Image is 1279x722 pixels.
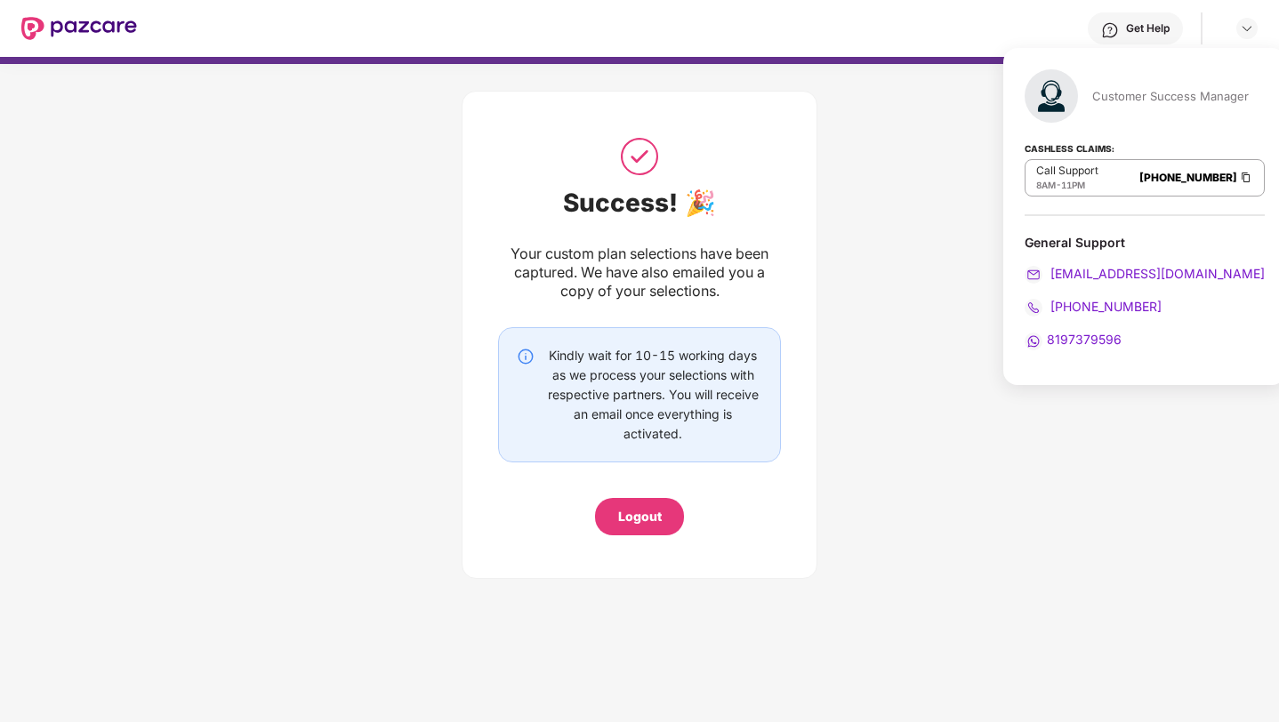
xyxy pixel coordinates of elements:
img: New Pazcare Logo [21,17,137,40]
img: svg+xml;base64,PHN2ZyBpZD0iSGVscC0zMngzMiIgeG1sbnM9Imh0dHA6Ly93d3cudzMub3JnLzIwMDAvc3ZnIiB3aWR0aD... [1101,21,1119,39]
img: svg+xml;base64,PHN2ZyB4bWxucz0iaHR0cDovL3d3dy53My5vcmcvMjAwMC9zdmciIHdpZHRoPSIyMCIgaGVpZ2h0PSIyMC... [1025,266,1042,284]
img: svg+xml;base64,PHN2ZyBpZD0iRHJvcGRvd24tMzJ4MzIiIHhtbG5zPSJodHRwOi8vd3d3LnczLm9yZy8yMDAwL3N2ZyIgd2... [1240,21,1254,36]
div: - [1036,178,1098,192]
a: [PHONE_NUMBER] [1139,171,1237,184]
strong: Cashless Claims: [1025,138,1114,157]
img: Clipboard Icon [1239,170,1253,185]
div: Success! 🎉 [498,188,781,218]
div: Kindly wait for 10-15 working days as we process your selections with respective partners. You wi... [543,346,762,444]
a: [EMAIL_ADDRESS][DOMAIN_NAME] [1025,266,1265,281]
div: General Support [1025,234,1265,251]
span: [PHONE_NUMBER] [1047,299,1162,314]
a: [PHONE_NUMBER] [1025,299,1162,314]
div: Get Help [1126,21,1170,36]
div: General Support [1025,234,1265,350]
img: svg+xml;base64,PHN2ZyB4bWxucz0iaHR0cDovL3d3dy53My5vcmcvMjAwMC9zdmciIHhtbG5zOnhsaW5rPSJodHRwOi8vd3... [1025,69,1078,123]
span: 11PM [1061,180,1085,190]
a: 8197379596 [1025,332,1122,347]
span: 8AM [1036,180,1056,190]
img: svg+xml;base64,PHN2ZyB4bWxucz0iaHR0cDovL3d3dy53My5vcmcvMjAwMC9zdmciIHdpZHRoPSIyMCIgaGVpZ2h0PSIyMC... [1025,299,1042,317]
div: Customer Success Manager [1092,88,1249,104]
img: svg+xml;base64,PHN2ZyB3aWR0aD0iNTAiIGhlaWdodD0iNTAiIHZpZXdCb3g9IjAgMCA1MCA1MCIgZmlsbD0ibm9uZSIgeG... [617,134,662,179]
span: 8197379596 [1047,332,1122,347]
img: svg+xml;base64,PHN2ZyB4bWxucz0iaHR0cDovL3d3dy53My5vcmcvMjAwMC9zdmciIHdpZHRoPSIyMCIgaGVpZ2h0PSIyMC... [1025,333,1042,350]
div: Logout [618,507,662,526]
div: Your custom plan selections have been captured. We have also emailed you a copy of your selections. [498,245,781,301]
p: Call Support [1036,164,1098,178]
img: svg+xml;base64,PHN2ZyBpZD0iSW5mby0yMHgyMCIgeG1sbnM9Imh0dHA6Ly93d3cudzMub3JnLzIwMDAvc3ZnIiB3aWR0aD... [517,348,535,365]
span: [EMAIL_ADDRESS][DOMAIN_NAME] [1047,266,1265,281]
